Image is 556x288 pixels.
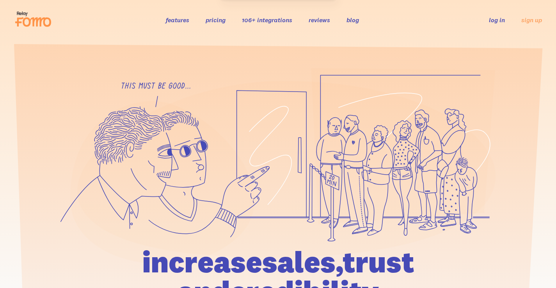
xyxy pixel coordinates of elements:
[166,16,189,24] a: features
[521,16,542,24] a: sign up
[206,16,226,24] a: pricing
[346,16,359,24] a: blog
[489,16,505,24] a: log in
[309,16,330,24] a: reviews
[242,16,292,24] a: 106+ integrations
